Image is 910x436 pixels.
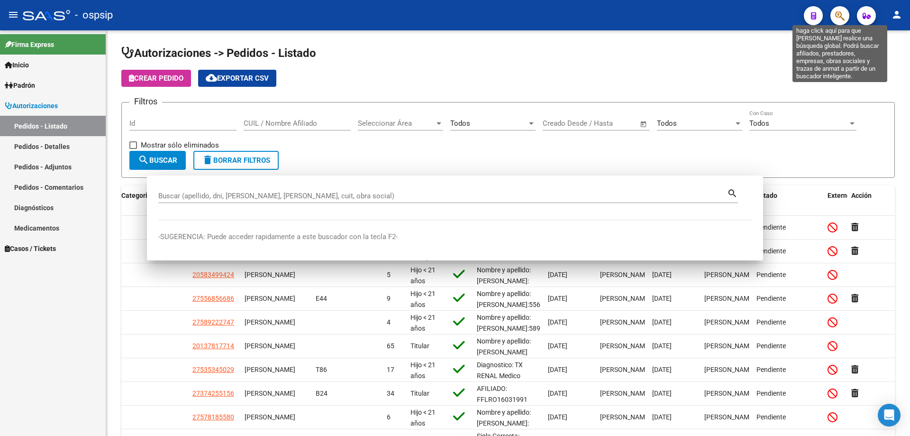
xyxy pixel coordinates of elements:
div: Pendiente [756,317,820,328]
span: [DATE] [548,366,567,373]
span: [PERSON_NAME] [600,342,651,350]
span: Padrón [5,80,35,91]
span: Titular [410,390,429,397]
span: 17 [387,366,394,373]
span: Hijo < 21 años [410,314,436,332]
span: E44 [316,295,327,302]
span: [PERSON_NAME] [245,390,295,397]
span: [PERSON_NAME] [704,295,755,302]
span: Todos [657,119,677,128]
div: Pendiente [756,269,820,280]
span: Buscar [138,156,177,165]
span: Categoria [121,192,151,199]
span: Autorizaciones [5,101,58,111]
span: T86 [316,366,327,373]
span: 5 [387,271,391,278]
h3: Filtros [129,95,162,108]
span: [PERSON_NAME] [245,271,295,278]
span: B24 [316,390,328,397]
span: Crear Pedido [129,74,183,83]
mat-icon: search [727,187,738,198]
span: [DATE] [548,295,567,302]
span: 9 [387,295,391,302]
span: 6 [387,413,391,421]
span: 27589222747 [192,318,234,326]
div: Pendiente [756,222,820,233]
span: 65 [387,342,394,350]
span: [PERSON_NAME] [600,271,651,278]
datatable-header-cell: Estado [753,186,824,217]
input: Fecha fin [590,119,636,128]
span: Nombre y apellido: [PERSON_NAME] [PERSON_NAME] Dni:13781771 Cito Diagnostico: Cataratas de ojo iz... [477,337,531,410]
span: [PERSON_NAME] [245,413,295,421]
span: [DATE] [652,366,672,373]
p: -SUGERENCIA: Puede acceder rapidamente a este buscador con la tecla F2- [158,232,752,242]
span: - ospsip [75,5,113,26]
span: [PERSON_NAME] [600,366,651,373]
span: [PERSON_NAME] [600,318,651,326]
span: [PERSON_NAME] [245,318,295,326]
mat-icon: delete [202,154,213,166]
span: Nombre y apellido: [PERSON_NAME]:55685668 RESIDENCIA CABA DIAGNOSTICO: ERC EN HEMODIALISIS [MEDIC... [477,290,559,395]
mat-icon: search [138,154,149,166]
span: [PERSON_NAME] [600,390,651,397]
span: [PERSON_NAME] [704,390,755,397]
span: [PERSON_NAME] [704,342,755,350]
span: Inicio [5,60,29,70]
mat-icon: cloud_download [206,72,217,83]
div: Open Intercom Messenger [878,404,901,427]
span: [DATE] [548,318,567,326]
mat-icon: person [891,9,902,20]
div: Pendiente [756,388,820,399]
span: [DATE] [652,318,672,326]
span: Firma Express [5,39,54,50]
span: Nombre y apellido: [PERSON_NAME]:58922274 Solicite documentacion y resumen de historia clinica [477,314,559,375]
span: [PERSON_NAME] [245,295,295,302]
span: Exportar CSV [206,74,269,83]
span: 34 [387,390,394,397]
span: Estado [756,192,777,199]
span: 27374255156 [192,390,234,397]
div: Pendiente [756,246,820,257]
span: [DATE] [548,390,567,397]
span: Seleccionar Área [358,119,435,128]
span: [DATE] [548,271,567,278]
span: [PERSON_NAME] [704,366,755,373]
span: Casos / Tickets [5,243,56,254]
input: Fecha inicio [543,119,581,128]
span: Todos [749,119,769,128]
span: 20583499424 [192,271,234,278]
span: 4 [387,318,391,326]
datatable-header-cell: Externo [824,186,847,217]
span: [DATE] [652,413,672,421]
span: [DATE] [548,342,567,350]
span: [DATE] [652,390,672,397]
span: [DATE] [652,342,672,350]
span: 27578185580 [192,413,234,421]
span: 27535345029 [192,366,234,373]
span: Hijo < 21 años [410,408,436,427]
div: Pendiente [756,341,820,352]
span: 20137817714 [192,342,234,350]
span: [PERSON_NAME] [704,271,755,278]
span: Titular [410,342,429,350]
span: [DATE] [652,295,672,302]
span: [PERSON_NAME] [245,342,295,350]
span: [PERSON_NAME] [600,413,651,421]
datatable-header-cell: Acción [847,186,895,217]
span: Externo [828,192,851,199]
span: Hijo < 21 años [410,290,436,308]
span: Nombre y apellido: [PERSON_NAME]: [PHONE_NUMBER] Teléfono de [PERSON_NAME]: 1140470546 Clinica sa... [477,266,536,371]
span: Autorizaciones -> Pedidos - Listado [121,46,316,60]
button: Open calendar [638,119,649,130]
span: [PERSON_NAME] [704,318,755,326]
span: Mostrar sólo eliminados [141,139,219,151]
span: Hijo < 21 años [410,361,436,380]
span: [PERSON_NAME] [245,366,295,373]
span: Borrar Filtros [202,156,270,165]
span: [PERSON_NAME] [600,295,651,302]
span: 27556856686 [192,295,234,302]
span: Todos [450,119,470,128]
div: Pendiente [756,364,820,375]
div: Pendiente [756,293,820,304]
